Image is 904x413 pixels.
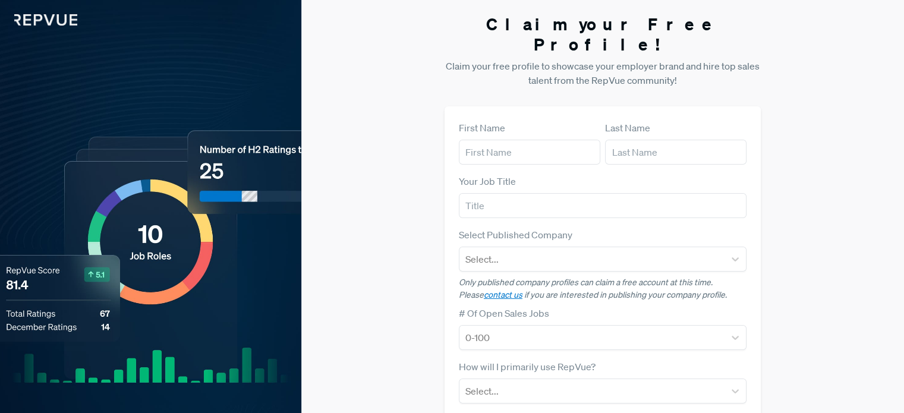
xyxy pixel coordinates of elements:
[459,228,572,242] label: Select Published Company
[605,140,746,165] input: Last Name
[605,121,650,135] label: Last Name
[459,360,596,374] label: How will I primarily use RepVue?
[459,276,746,301] p: Only published company profiles can claim a free account at this time. Please if you are interest...
[459,121,505,135] label: First Name
[459,193,746,218] input: Title
[484,289,522,300] a: contact us
[459,140,600,165] input: First Name
[459,174,516,188] label: Your Job Title
[445,59,761,87] p: Claim your free profile to showcase your employer brand and hire top sales talent from the RepVue...
[445,14,761,54] h3: Claim your Free Profile!
[459,306,549,320] label: # Of Open Sales Jobs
